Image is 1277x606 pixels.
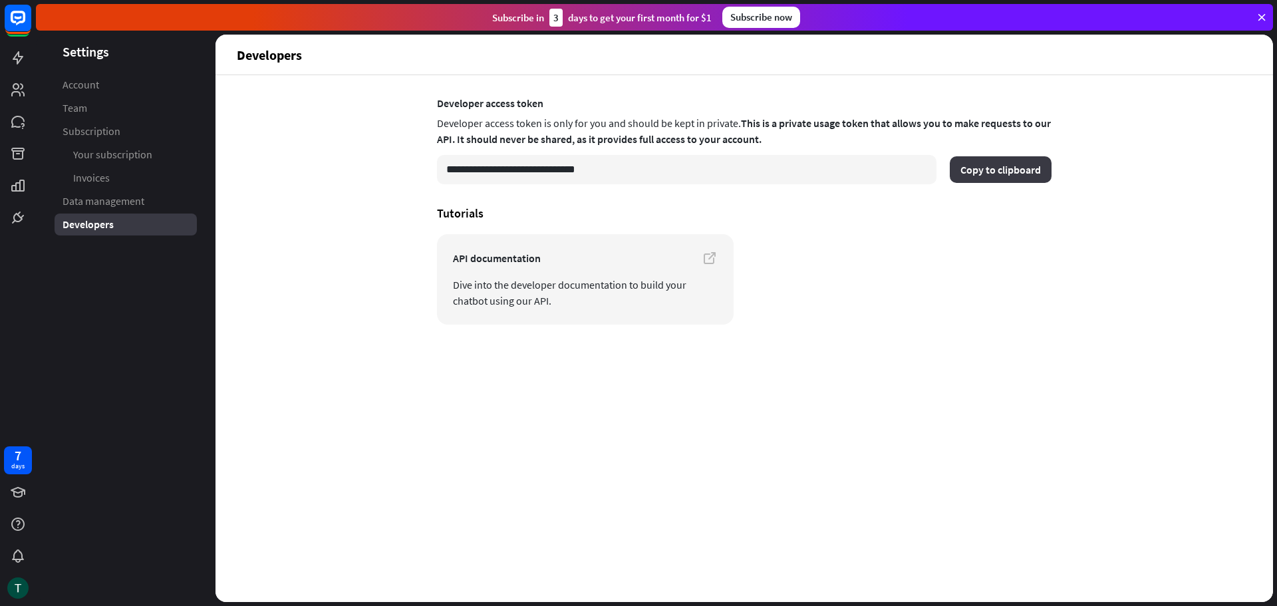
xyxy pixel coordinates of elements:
[549,9,563,27] div: 3
[437,96,1052,110] label: Developer access token
[55,167,197,189] a: Invoices
[73,171,110,185] span: Invoices
[63,124,120,138] span: Subscription
[55,144,197,166] a: Your subscription
[55,190,197,212] a: Data management
[63,218,114,231] span: Developers
[11,5,51,45] button: Open LiveChat chat widget
[950,156,1052,183] button: Copy to clipboard
[453,250,718,266] span: API documentation
[73,148,152,162] span: Your subscription
[55,97,197,119] a: Team
[55,120,197,142] a: Subscription
[63,101,87,115] span: Team
[36,43,215,61] header: Settings
[437,112,1052,152] div: Developer access token is only for you and should be kept in private.
[453,277,718,309] span: Dive into the developer documentation to build your chatbot using our API.
[63,194,144,208] span: Data management
[437,234,734,325] a: API documentation Dive into the developer documentation to build your chatbot using our API.
[55,74,197,96] a: Account
[437,206,1052,221] h4: Tutorials
[15,450,21,462] div: 7
[492,9,712,27] div: Subscribe in days to get your first month for $1
[4,446,32,474] a: 7 days
[722,7,800,28] div: Subscribe now
[11,462,25,471] div: days
[215,35,1273,75] header: Developers
[63,78,99,92] span: Account
[437,116,1051,146] span: This is a private usage token that allows you to make requests to our API. It should never be sha...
